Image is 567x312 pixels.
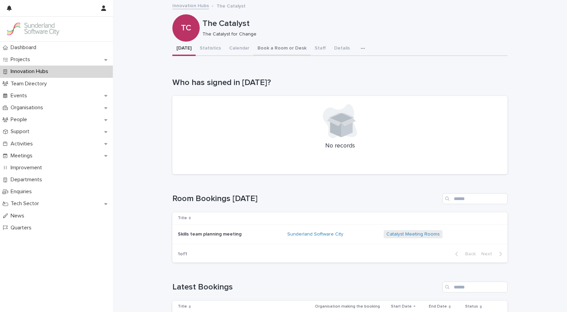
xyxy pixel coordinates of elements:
button: Back [450,251,478,257]
p: Title [178,303,187,310]
p: Status [465,303,478,310]
input: Search [443,193,507,204]
p: Organisations [8,104,49,111]
a: Catalyst Meeting Rooms [386,231,440,237]
p: Start Date [391,303,412,310]
button: Staff [311,42,330,56]
p: End Date [429,303,447,310]
p: Skills team planning meeting [178,230,243,237]
input: Search [443,282,507,293]
p: Team Directory [8,81,52,87]
p: Departments [8,176,48,183]
p: Innovation Hubs [8,68,54,75]
h1: Who has signed in [DATE]? [172,78,507,88]
p: The Catalyst [216,2,246,9]
button: Next [478,251,507,257]
p: Events [8,93,32,99]
tr: Skills team planning meetingSkills team planning meeting Sunderland Software City Catalyst Meetin... [172,224,507,244]
p: Projects [8,56,36,63]
a: Innovation Hubs [172,1,209,9]
p: Dashboard [8,44,42,51]
button: Book a Room or Desk [253,42,311,56]
span: Back [461,252,476,256]
span: Next [481,252,496,256]
p: No records [181,142,499,150]
button: Calendar [225,42,253,56]
img: Kay6KQejSz2FjblR6DWv [5,22,60,36]
p: Quarters [8,225,37,231]
p: Organisation making the booking [315,303,380,310]
p: Activities [8,141,38,147]
p: The Catalyst for Change [202,31,502,37]
p: The Catalyst [202,19,505,29]
p: Tech Sector [8,200,44,207]
p: Meetings [8,153,38,159]
button: Details [330,42,354,56]
button: Statistics [196,42,225,56]
button: [DATE] [172,42,196,56]
h1: Latest Bookings [172,282,440,292]
p: Enquiries [8,188,37,195]
p: Title [178,214,187,222]
p: Improvement [8,165,48,171]
p: 1 of 1 [172,246,193,263]
a: Sunderland Software City [287,231,343,237]
p: People [8,116,32,123]
p: Support [8,128,35,135]
h1: Room Bookings [DATE] [172,194,440,204]
p: News [8,213,30,219]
